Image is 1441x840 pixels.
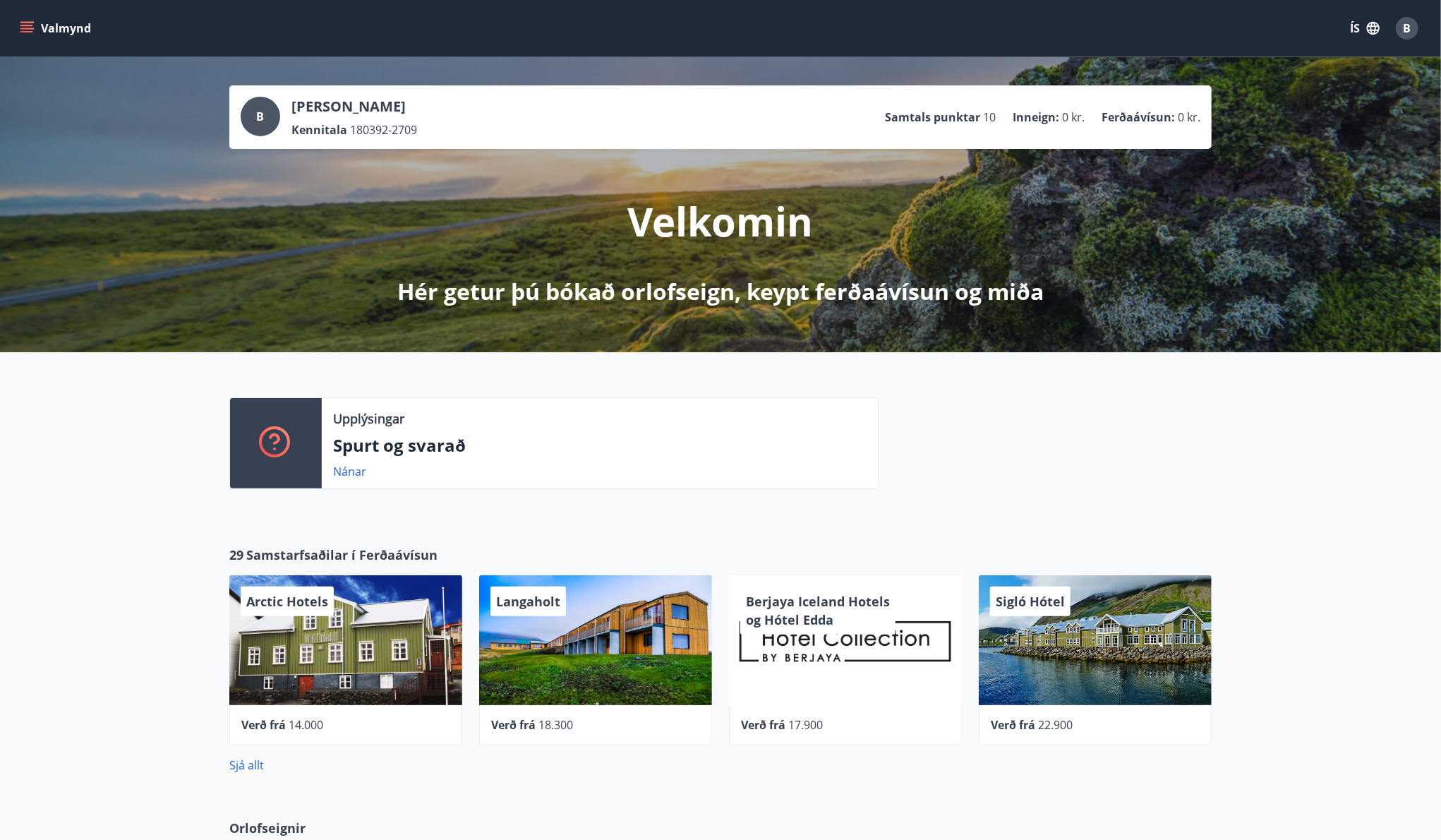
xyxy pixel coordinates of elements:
[1342,16,1387,41] button: ÍS
[241,717,286,733] span: Verð frá
[628,194,814,248] p: Velkomin
[229,819,306,837] span: Orlofseignir
[291,97,417,116] p: [PERSON_NAME]
[538,717,573,733] span: 18.300
[333,464,366,479] a: Nánar
[1013,109,1059,125] p: Inneign :
[257,109,265,124] span: B
[229,546,243,564] span: 29
[397,276,1044,307] p: Hér getur þú bókað orlofseign, keypt ferðaávísun og miða
[1390,11,1424,45] button: B
[491,717,536,733] span: Verð frá
[333,409,404,428] p: Upplýsingar
[229,757,264,773] a: Sjá allt
[1038,717,1073,733] span: 22.900
[1404,20,1411,36] span: B
[1062,109,1085,125] span: 0 kr.
[1178,109,1200,125] span: 0 kr.
[17,16,97,41] button: menu
[289,717,323,733] span: 14.000
[246,593,328,610] span: Arctic Hotels
[746,593,890,628] span: Berjaya Iceland Hotels og Hótel Edda
[885,109,980,125] p: Samtals punktar
[983,109,996,125] span: 10
[1102,109,1175,125] p: Ferðaávísun :
[788,717,823,733] span: 17.900
[996,593,1065,610] span: Sigló Hótel
[350,122,417,138] span: 180392-2709
[991,717,1035,733] span: Verð frá
[291,122,347,138] p: Kennitala
[741,717,785,733] span: Verð frá
[333,433,867,457] p: Spurt og svarað
[246,546,438,564] span: Samstarfsaðilar í Ferðaávísun
[496,593,560,610] span: Langaholt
